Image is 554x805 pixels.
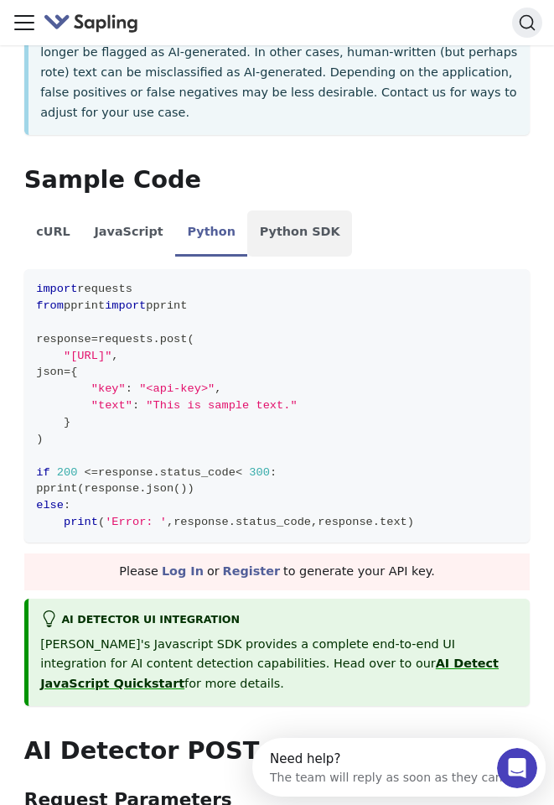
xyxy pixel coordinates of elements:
p: All AI detection systems have false positives and false negatives. In some cases, small modificat... [40,3,518,123]
span: status_code [160,466,236,479]
span: print [64,516,98,528]
span: text [380,516,407,528]
div: Open Intercom Messenger [7,7,300,53]
span: "<api-key>" [139,382,215,395]
iframe: Intercom live chat [497,748,537,788]
span: } [64,416,70,428]
span: . [139,482,146,495]
span: ) [36,433,43,445]
span: response [36,333,91,345]
span: status_code [236,516,311,528]
span: "text" [91,399,132,412]
span: = [91,333,98,345]
span: , [215,382,221,395]
span: response [85,482,140,495]
p: [PERSON_NAME]'s Javascript SDK provides a complete end-to-end UI integration for AI content detec... [40,635,518,694]
span: . [153,466,160,479]
span: pprint [64,299,105,312]
span: ) [407,516,414,528]
span: : [132,399,139,412]
span: json [36,366,64,378]
span: if [36,466,49,479]
span: : [270,466,277,479]
span: ( [77,482,84,495]
span: , [111,350,118,362]
span: : [126,382,132,395]
span: ( [98,516,105,528]
span: 200 [57,466,78,479]
li: Python [175,210,247,257]
span: ( [188,333,194,345]
span: ( [173,482,180,495]
span: : [64,499,70,512]
span: 'Error: ' [105,516,167,528]
span: . [229,516,236,528]
span: "This is sample text." [146,399,297,412]
a: Log In [162,564,204,578]
div: Please or to generate your API key. [24,553,530,590]
span: from [36,299,64,312]
h2: AI Detector POST [24,736,530,766]
span: pprint [36,482,77,495]
img: Sapling.ai [44,11,139,35]
li: JavaScript [82,210,175,257]
span: <= [85,466,98,479]
li: cURL [24,210,82,257]
div: The team will reply as soon as they can [18,28,251,45]
span: , [311,516,318,528]
li: Python SDK [247,210,352,257]
span: response [318,516,373,528]
span: requests [98,333,153,345]
span: ) [180,482,187,495]
span: "key" [91,382,126,395]
span: 300 [249,466,270,479]
span: post [160,333,188,345]
span: { [70,366,77,378]
div: Need help? [18,14,251,28]
span: "[URL]" [64,350,111,362]
button: Toggle navigation bar [12,10,37,35]
span: json [146,482,173,495]
span: response [98,466,153,479]
span: response [173,516,229,528]
span: import [105,299,146,312]
div: AI Detector UI integration [40,610,518,631]
span: ) [188,482,194,495]
span: , [167,516,173,528]
h2: Sample Code [24,165,530,195]
span: < [236,466,242,479]
span: import [36,283,77,295]
a: Register [223,564,280,578]
span: . [153,333,160,345]
a: Sapling.ai [44,11,145,35]
button: Search (Command+K) [512,8,542,38]
span: pprint [146,299,187,312]
span: requests [77,283,132,295]
span: = [64,366,70,378]
span: else [36,499,64,512]
span: . [373,516,380,528]
iframe: Intercom live chat discovery launcher [252,738,546,797]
